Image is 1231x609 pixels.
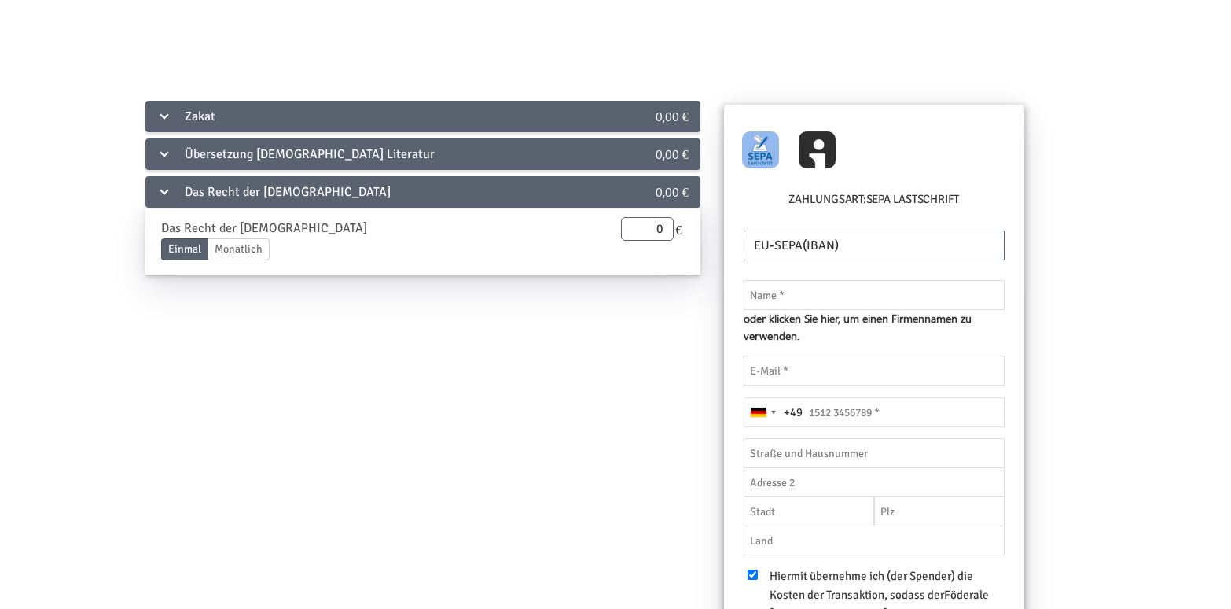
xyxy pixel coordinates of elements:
button: Selected country [744,398,803,426]
span: 0,00 € [656,108,689,124]
label: SEPA Lastschrift [866,190,959,209]
img: GOCARDLESS [742,131,779,168]
span: 0,00 € [656,183,689,200]
label: Einmal [161,238,208,260]
div: Das Recht der [DEMOGRAPHIC_DATA] [149,219,445,238]
div: Zakat [145,101,600,132]
label: Monatlich [208,238,270,260]
span: 0,00 € [656,146,689,162]
input: Plz [874,496,1005,526]
input: E-Mail * [744,356,1005,386]
div: Das Recht der [DEMOGRAPHIC_DATA] [145,176,600,208]
div: +49 [784,404,803,422]
input: 1512 3456789 * [744,397,1005,427]
input: Name * [744,280,1005,310]
input: Straße und Hausnummer [744,438,1005,468]
h6: Zahlungsart: [740,190,1009,215]
input: Stadt [744,496,874,526]
img: GC_InstantBankPay [799,131,836,168]
div: Übersetzung [DEMOGRAPHIC_DATA] Literatur [145,138,600,170]
span: oder klicken Sie hier, um einen Firmennamen zu verwenden. [744,310,1005,344]
input: Land [744,526,1005,555]
input: Adresse 2 [744,467,1005,497]
span: € [674,217,684,241]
